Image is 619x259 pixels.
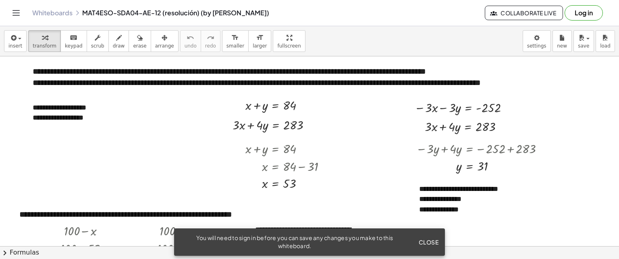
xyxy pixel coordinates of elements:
button: erase [129,30,151,52]
button: Close [415,235,442,249]
span: Collaborate Live [492,9,556,17]
span: smaller [226,43,244,49]
i: format_size [256,33,264,43]
span: scrub [91,43,104,49]
span: Close [418,238,438,246]
button: fullscreen [273,30,305,52]
button: transform [28,30,61,52]
button: save [573,30,594,52]
button: load [596,30,615,52]
span: fullscreen [277,43,301,49]
button: new [553,30,572,52]
span: keypad [65,43,83,49]
div: You will need to sign in before you can save any changes you make to this whiteboard. [181,234,409,250]
button: format_sizelarger [248,30,271,52]
button: undoundo [180,30,201,52]
button: Log in [565,5,603,21]
button: Toggle navigation [10,6,23,19]
span: undo [185,43,197,49]
button: draw [108,30,129,52]
span: redo [205,43,216,49]
button: format_sizesmaller [222,30,249,52]
span: save [578,43,589,49]
i: format_size [231,33,239,43]
span: load [600,43,611,49]
span: draw [113,43,125,49]
button: arrange [151,30,179,52]
i: undo [187,33,194,43]
button: settings [523,30,551,52]
i: redo [207,33,214,43]
span: transform [33,43,56,49]
span: erase [133,43,146,49]
button: insert [4,30,27,52]
span: insert [8,43,22,49]
button: redoredo [201,30,220,52]
a: Whiteboards [32,9,73,17]
i: keyboard [70,33,77,43]
span: arrange [155,43,174,49]
span: new [557,43,567,49]
button: Collaborate Live [485,6,563,20]
button: scrub [87,30,109,52]
button: keyboardkeypad [60,30,87,52]
span: larger [253,43,267,49]
span: settings [527,43,546,49]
